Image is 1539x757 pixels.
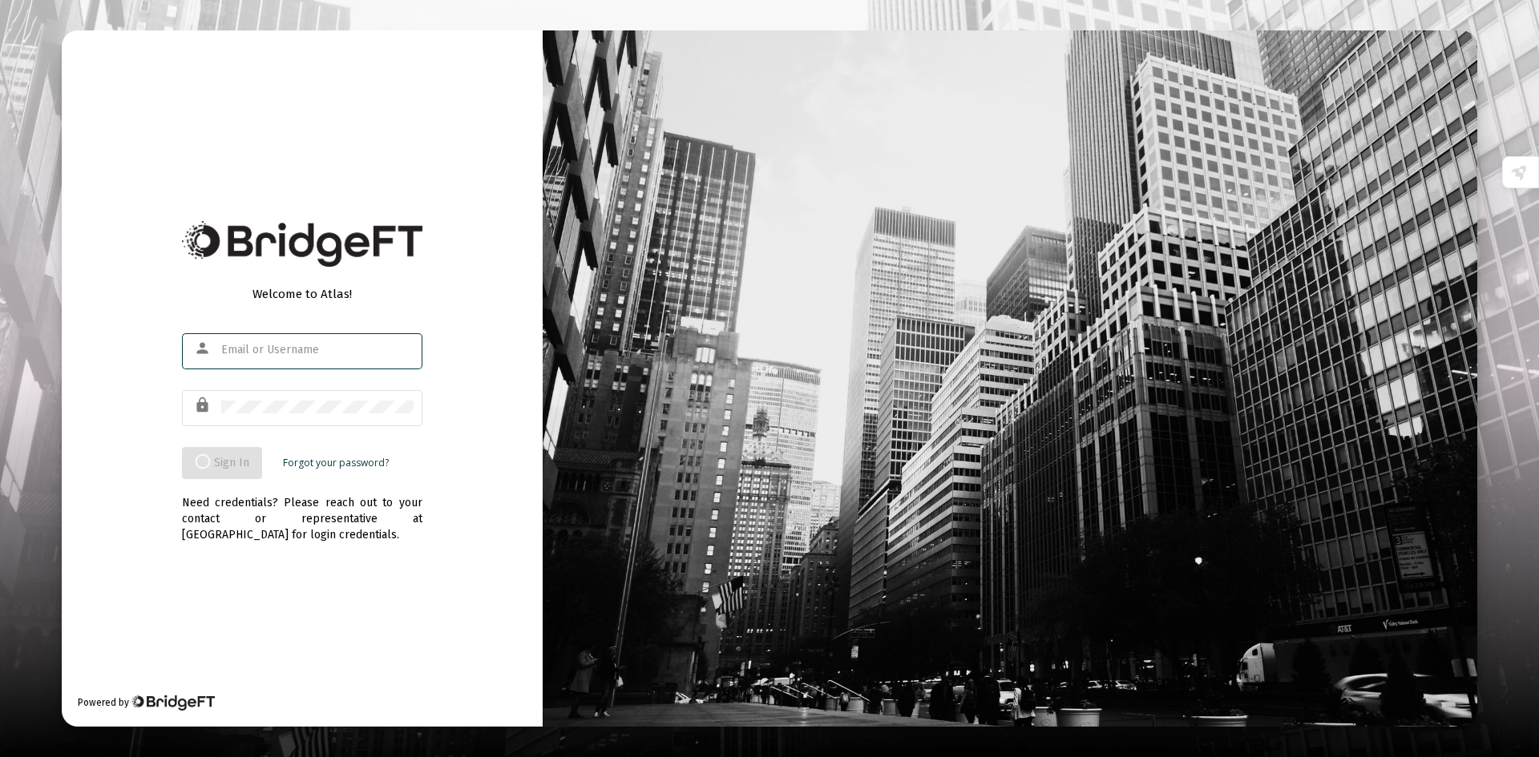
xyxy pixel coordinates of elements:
[194,339,213,358] mat-icon: person
[78,695,215,711] div: Powered by
[131,695,215,711] img: Bridge Financial Technology Logo
[194,396,213,415] mat-icon: lock
[182,221,422,267] img: Bridge Financial Technology Logo
[182,286,422,302] div: Welcome to Atlas!
[195,456,249,469] span: Sign In
[182,447,262,479] button: Sign In
[283,455,389,471] a: Forgot your password?
[221,344,414,356] input: Email or Username
[182,479,422,543] div: Need credentials? Please reach out to your contact or representative at [GEOGRAPHIC_DATA] for log...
